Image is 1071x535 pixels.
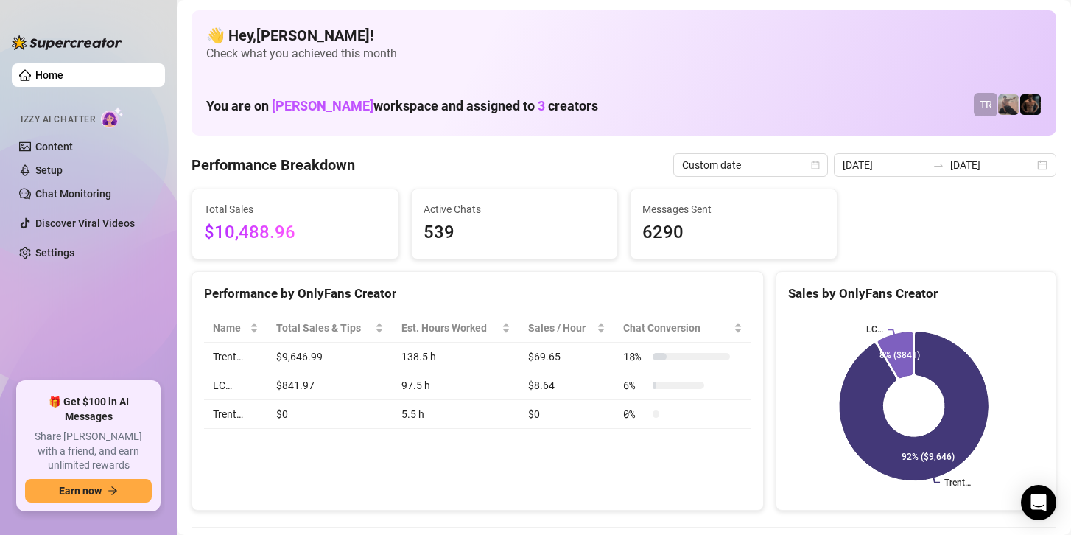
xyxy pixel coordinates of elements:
[35,188,111,200] a: Chat Monitoring
[101,107,124,128] img: AI Chatter
[35,141,73,153] a: Content
[867,324,884,335] text: LC…
[35,217,135,229] a: Discover Viral Videos
[623,349,647,365] span: 18 %
[623,320,731,336] span: Chat Conversion
[204,201,387,217] span: Total Sales
[788,284,1044,304] div: Sales by OnlyFans Creator
[206,98,598,114] h1: You are on workspace and assigned to creators
[944,478,971,488] text: Trent…
[623,406,647,422] span: 0 %
[267,371,393,400] td: $841.97
[272,98,373,113] span: [PERSON_NAME]
[933,159,944,171] span: to
[206,25,1042,46] h4: 👋 Hey, [PERSON_NAME] !
[519,371,615,400] td: $8.64
[204,400,267,429] td: Trent…
[623,377,647,394] span: 6 %
[206,46,1042,62] span: Check what you achieved this month
[519,343,615,371] td: $69.65
[642,201,825,217] span: Messages Sent
[35,69,63,81] a: Home
[267,400,393,429] td: $0
[424,201,606,217] span: Active Chats
[21,113,95,127] span: Izzy AI Chatter
[843,157,927,173] input: Start date
[811,161,820,169] span: calendar
[950,157,1034,173] input: End date
[213,320,247,336] span: Name
[538,98,545,113] span: 3
[276,320,372,336] span: Total Sales & Tips
[393,343,519,371] td: 138.5 h
[401,320,499,336] div: Est. Hours Worked
[25,479,152,503] button: Earn nowarrow-right
[424,219,606,247] span: 539
[393,400,519,429] td: 5.5 h
[204,371,267,400] td: LC…
[25,430,152,473] span: Share [PERSON_NAME] with a friend, and earn unlimited rewards
[192,155,355,175] h4: Performance Breakdown
[933,159,944,171] span: swap-right
[204,284,751,304] div: Performance by OnlyFans Creator
[25,395,152,424] span: 🎁 Get $100 in AI Messages
[267,343,393,371] td: $9,646.99
[35,164,63,176] a: Setup
[108,486,118,496] span: arrow-right
[642,219,825,247] span: 6290
[12,35,122,50] img: logo-BBDzfeDw.svg
[204,314,267,343] th: Name
[980,97,992,113] span: TR
[528,320,594,336] span: Sales / Hour
[204,343,267,371] td: Trent…
[1020,94,1041,115] img: Trent
[682,154,819,176] span: Custom date
[614,314,751,343] th: Chat Conversion
[35,247,74,259] a: Settings
[1021,485,1056,520] div: Open Intercom Messenger
[519,314,615,343] th: Sales / Hour
[204,219,387,247] span: $10,488.96
[267,314,393,343] th: Total Sales & Tips
[519,400,615,429] td: $0
[59,485,102,497] span: Earn now
[393,371,519,400] td: 97.5 h
[998,94,1019,115] img: LC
